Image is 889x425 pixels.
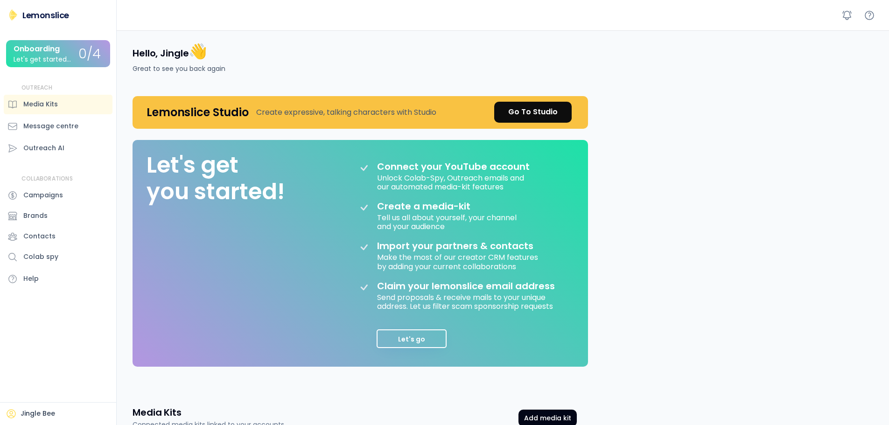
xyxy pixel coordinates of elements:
[23,143,64,153] div: Outreach AI
[133,42,207,61] h4: Hello, Jingle
[21,175,73,183] div: COLLABORATIONS
[23,99,58,109] div: Media Kits
[377,161,530,172] div: Connect your YouTube account
[189,41,207,62] font: 👋
[14,56,71,63] div: Let's get started...
[377,212,518,231] div: Tell us all about yourself, your channel and your audience
[21,84,53,92] div: OUTREACH
[377,329,447,348] button: Let's go
[133,406,182,419] h3: Media Kits
[147,152,285,205] div: Let's get you started!
[23,231,56,241] div: Contacts
[7,9,19,21] img: Lemonslice
[494,102,572,123] a: Go To Studio
[508,106,558,118] div: Go To Studio
[21,409,55,418] div: Jingle Bee
[377,251,540,271] div: Make the most of our creator CRM features by adding your current collaborations
[78,47,101,62] div: 0/4
[23,190,63,200] div: Campaigns
[377,292,564,311] div: Send proposals & receive mails to your unique address. Let us filter scam sponsorship requests
[256,107,436,118] div: Create expressive, talking characters with Studio
[377,201,494,212] div: Create a media-kit
[133,64,225,74] div: Great to see you back again
[23,211,48,221] div: Brands
[23,121,78,131] div: Message centre
[22,9,69,21] div: Lemonslice
[147,105,249,119] h4: Lemonslice Studio
[377,172,526,191] div: Unlock Colab-Spy, Outreach emails and our automated media-kit features
[377,240,533,251] div: Import your partners & contacts
[14,45,60,53] div: Onboarding
[23,252,58,262] div: Colab spy
[23,274,39,284] div: Help
[377,280,555,292] div: Claim your lemonslice email address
